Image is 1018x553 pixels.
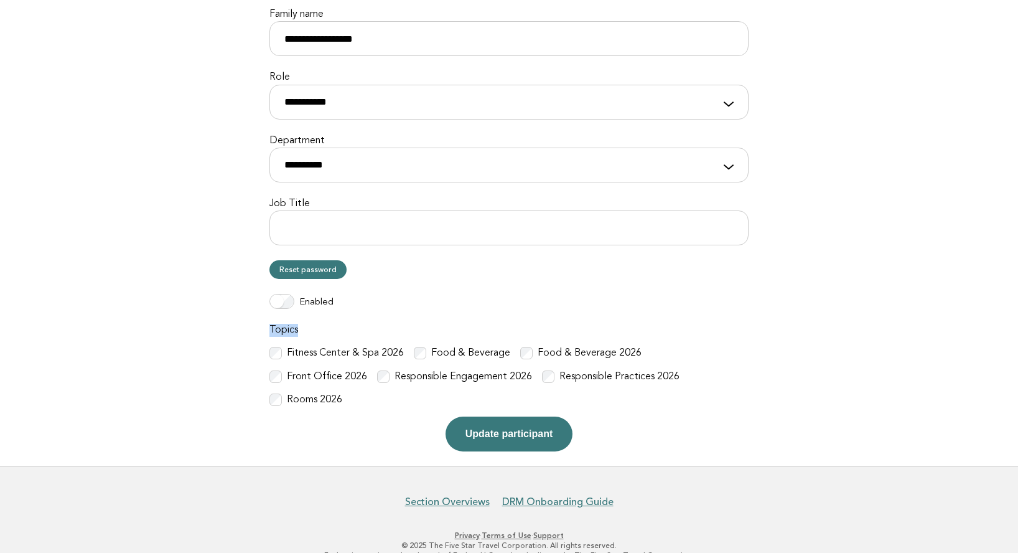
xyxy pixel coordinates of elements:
[446,417,572,451] button: Update participant
[455,531,480,540] a: Privacy
[559,371,679,384] label: Responsible Practices 2026
[502,496,614,508] a: DRM Onboarding Guide
[395,371,532,384] label: Responsible Engagement 2026
[287,394,342,407] label: Rooms 2026
[128,541,890,551] p: © 2025 The Five Star Travel Corporation. All rights reserved.
[269,260,347,279] a: Reset password
[269,135,749,148] label: Department
[269,197,749,210] label: Job Title
[482,531,531,540] a: Terms of Use
[128,531,890,541] p: · ·
[269,71,749,84] label: Role
[287,371,367,384] label: Front Office 2026
[431,347,510,360] label: Food & Beverage
[269,324,749,337] label: Topics
[299,296,334,309] label: Enabled
[287,347,404,360] label: Fitness Center & Spa 2026
[269,8,749,21] label: Family name
[533,531,564,540] a: Support
[538,347,642,360] label: Food & Beverage 2026
[405,496,490,508] a: Section Overviews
